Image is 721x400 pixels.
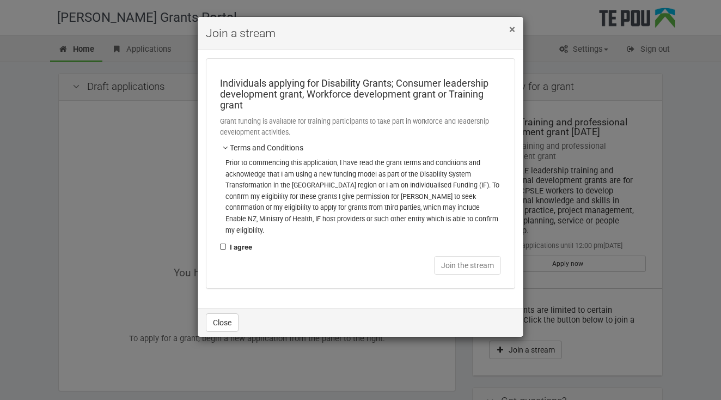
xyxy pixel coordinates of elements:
[220,116,501,138] p: Grant funding is available for training participants to take part in workforce and leadership dev...
[509,24,515,35] button: Close
[206,25,515,41] h4: Join a stream
[225,157,501,236] p: Prior to commencing this application, I have read the grant terms and conditions and acknowledge ...
[220,241,252,253] label: I agree
[509,23,515,36] span: ×
[434,256,501,275] button: Join the stream
[220,78,501,110] h4: Individuals applying for Disability Grants; Consumer leadership development grant, Workforce deve...
[206,313,239,332] button: Close
[220,144,501,152] h5: Terms and Conditions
